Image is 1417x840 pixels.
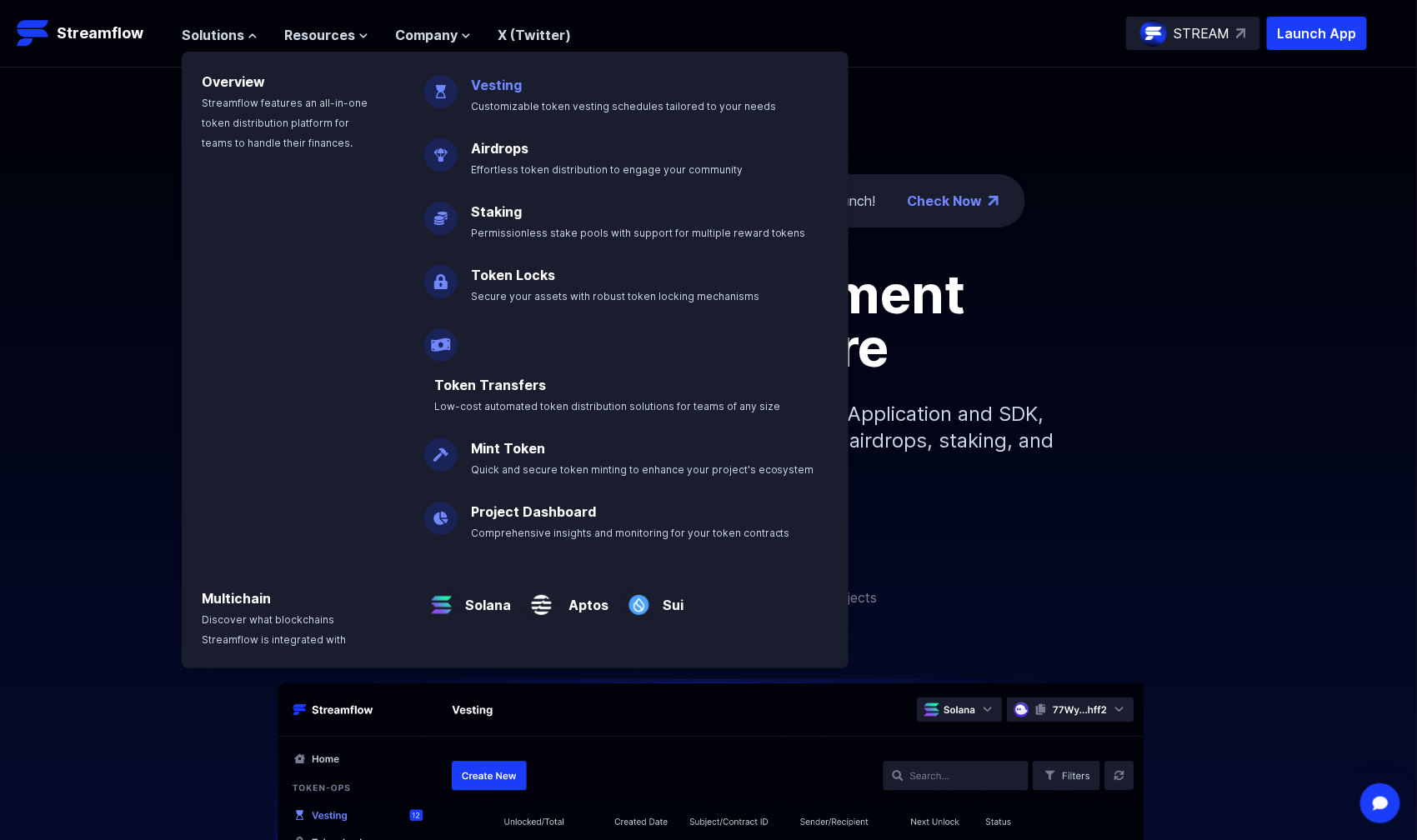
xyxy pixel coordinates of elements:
a: Sui [656,582,683,615]
span: Effortless token distribution to engage your community [471,163,743,176]
a: Project Dashboard [471,503,596,520]
img: Staking [424,188,458,235]
img: Airdrops [424,125,458,172]
img: Mint Token [424,425,458,472]
span: Solutions [182,25,244,45]
button: Solutions [182,25,258,45]
p: Streamflow [57,22,143,45]
a: Airdrops [471,140,528,157]
span: Permissionless stake pools with support for multiple reward tokens [471,227,806,239]
a: Vesting [471,77,522,93]
span: Discover what blockchains Streamflow is integrated with [202,613,346,646]
img: Sui [622,575,656,622]
a: Streamflow [17,17,165,50]
img: Aptos [524,575,558,622]
a: X (Twitter) [498,27,571,43]
img: Vesting [424,62,458,108]
span: Quick and secure token minting to enhance your project's ecosystem [471,463,814,476]
span: Streamflow features an all-in-one token distribution platform for teams to handle their finances. [202,97,368,149]
a: Aptos [558,582,608,615]
a: Solana [458,582,511,615]
img: Solana [424,575,458,622]
a: Mint Token [471,440,545,457]
a: Token Transfers [434,377,546,393]
img: Streamflow Logo [17,17,50,50]
img: Payroll [424,315,458,362]
a: Overview [202,73,265,90]
a: Staking [471,203,522,220]
span: Company [395,25,458,45]
a: Check Now [907,191,982,211]
button: Launch App [1267,17,1367,50]
a: STREAM [1126,17,1260,50]
img: streamflow-logo-circle.png [1140,20,1167,47]
span: Secure your assets with robust token locking mechanisms [471,290,759,302]
button: Company [395,25,471,45]
img: Project Dashboard [424,488,458,535]
span: Low-cost automated token distribution solutions for teams of any size [434,400,780,412]
a: Token Locks [471,267,555,283]
span: Resources [284,25,355,45]
img: top-right-arrow.png [989,196,999,206]
img: top-right-arrow.svg [1236,28,1246,38]
img: Token Locks [424,252,458,298]
a: Multichain [202,590,271,607]
button: Resources [284,25,368,45]
div: Open Intercom Messenger [1360,783,1400,823]
span: Customizable token vesting schedules tailored to your needs [471,100,776,112]
p: STREAM [1174,23,1229,43]
span: Comprehensive insights and monitoring for your token contracts [471,527,790,539]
